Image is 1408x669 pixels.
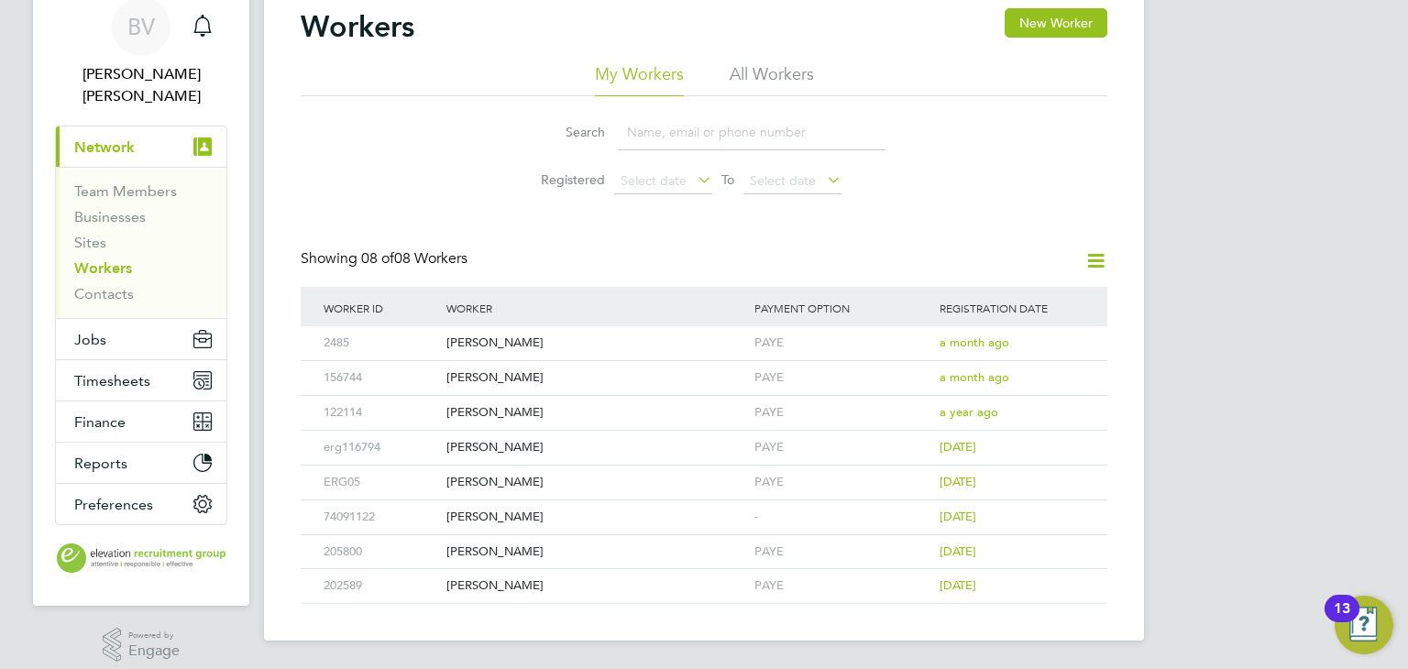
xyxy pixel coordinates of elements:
[940,509,976,524] span: [DATE]
[319,431,442,465] div: erg116794
[940,474,976,489] span: [DATE]
[442,361,750,395] div: [PERSON_NAME]
[319,466,442,499] div: ERG05
[56,484,226,524] button: Preferences
[442,287,750,329] div: Worker
[319,395,1089,411] a: 122114[PERSON_NAME]PAYEa year ago
[319,325,1089,341] a: 2485[PERSON_NAME]PAYEa month ago
[940,577,976,593] span: [DATE]
[1334,609,1350,632] div: 13
[1335,596,1393,654] button: Open Resource Center, 13 new notifications
[750,287,935,329] div: Payment Option
[319,465,1089,480] a: ERG05[PERSON_NAME]PAYE[DATE]
[319,535,442,569] div: 205800
[621,172,687,189] span: Select date
[618,115,885,150] input: Name, email or phone number
[442,500,750,534] div: [PERSON_NAME]
[442,466,750,499] div: [PERSON_NAME]
[522,171,605,188] label: Registered
[74,285,134,302] a: Contacts
[74,208,146,225] a: Businesses
[750,396,935,430] div: PAYE
[128,628,180,643] span: Powered by
[1005,8,1107,38] button: New Worker
[522,124,605,140] label: Search
[319,569,442,603] div: 202589
[442,535,750,569] div: [PERSON_NAME]
[361,249,394,268] span: 08 of
[55,543,227,573] a: Go to home page
[750,326,935,360] div: PAYE
[442,396,750,430] div: [PERSON_NAME]
[730,63,814,96] li: All Workers
[940,334,1009,350] span: a month ago
[940,439,976,455] span: [DATE]
[56,126,226,167] button: Network
[319,568,1089,584] a: 202589[PERSON_NAME]PAYE[DATE]
[442,569,750,603] div: [PERSON_NAME]
[74,413,126,431] span: Finance
[319,396,442,430] div: 122114
[319,430,1089,445] a: erg116794[PERSON_NAME]PAYE[DATE]
[319,326,442,360] div: 2485
[750,361,935,395] div: PAYE
[750,569,935,603] div: PAYE
[716,168,740,192] span: To
[940,369,1009,385] span: a month ago
[103,628,181,663] a: Powered byEngage
[935,287,1089,329] div: Registration Date
[56,360,226,400] button: Timesheets
[319,534,1089,550] a: 205800[PERSON_NAME]PAYE[DATE]
[74,182,177,200] a: Team Members
[940,404,998,420] span: a year ago
[319,360,1089,376] a: 156744[PERSON_NAME]PAYEa month ago
[595,63,684,96] li: My Workers
[55,63,227,107] span: Bethany Louise Vaines
[750,535,935,569] div: PAYE
[56,319,226,359] button: Jobs
[74,372,150,389] span: Timesheets
[319,499,1089,515] a: 74091122[PERSON_NAME]-[DATE]
[442,326,750,360] div: [PERSON_NAME]
[56,443,226,483] button: Reports
[74,331,106,348] span: Jobs
[750,431,935,465] div: PAYE
[319,287,442,329] div: Worker ID
[750,172,816,189] span: Select date
[301,249,471,269] div: Showing
[74,234,106,251] a: Sites
[319,361,442,395] div: 156744
[319,500,442,534] div: 74091122
[56,401,226,442] button: Finance
[940,543,976,559] span: [DATE]
[56,167,226,318] div: Network
[57,543,225,573] img: elevationrecruitmentgroup-logo-retina.png
[74,455,127,472] span: Reports
[128,643,180,659] span: Engage
[301,8,414,45] h2: Workers
[442,431,750,465] div: [PERSON_NAME]
[750,466,935,499] div: PAYE
[127,15,155,38] span: BV
[74,496,153,513] span: Preferences
[750,500,935,534] div: -
[361,249,467,268] span: 08 Workers
[74,259,132,277] a: Workers
[74,138,135,156] span: Network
